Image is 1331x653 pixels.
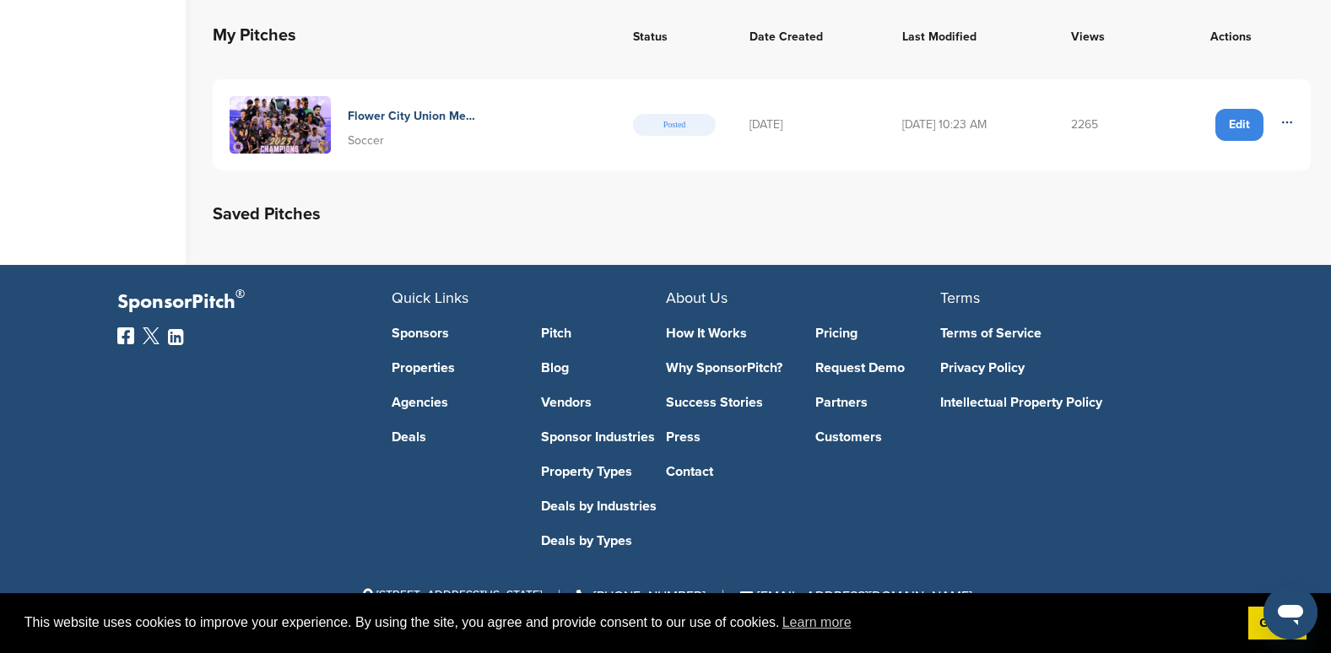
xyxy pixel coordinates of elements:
[230,96,599,154] a: Flower city union 2023 champions graphic Flower City Union Men's Soccer & Flower City 1872 Women'...
[1054,79,1150,170] td: 2265
[815,326,940,340] a: Pricing
[733,5,885,66] th: Date Created
[885,5,1054,66] th: Last Modified
[815,361,940,375] a: Request Demo
[541,361,666,375] a: Blog
[576,588,706,605] a: [PHONE_NUMBER]
[940,289,980,307] span: Terms
[1263,586,1317,640] iframe: Button to launch messaging window
[143,327,160,344] img: Twitter
[940,396,1189,409] a: Intellectual Property Policy
[541,499,666,513] a: Deals by Industries
[1248,607,1307,640] a: dismiss cookie message
[541,430,666,444] a: Sponsor Industries
[24,610,1235,635] span: This website uses cookies to improve your experience. By using the site, you agree and provide co...
[666,289,728,307] span: About Us
[666,430,791,444] a: Press
[666,396,791,409] a: Success Stories
[1150,5,1311,66] th: Actions
[541,396,666,409] a: Vendors
[213,201,1311,228] h2: Saved Pitches
[235,283,245,305] span: ®
[616,5,733,66] th: Status
[541,465,666,478] a: Property Types
[392,430,517,444] a: Deals
[633,114,716,136] span: Posted
[392,396,517,409] a: Agencies
[1215,109,1263,141] a: Edit
[392,361,517,375] a: Properties
[541,326,666,340] a: Pitch
[117,327,134,344] img: Facebook
[392,326,517,340] a: Sponsors
[360,588,542,602] span: [STREET_ADDRESS][US_STATE]
[940,326,1189,340] a: Terms of Service
[815,396,940,409] a: Partners
[780,610,854,635] a: learn more about cookies
[733,79,885,170] td: [DATE]
[666,326,791,340] a: How It Works
[666,361,791,375] a: Why SponsorPitch?
[1054,5,1150,66] th: Views
[348,107,479,126] h4: Flower City Union Men's Soccer & Flower City 1872 Women's Soccer
[348,133,384,148] span: Soccer
[541,534,666,548] a: Deals by Types
[885,79,1054,170] td: [DATE] 10:23 AM
[392,289,468,307] span: Quick Links
[117,290,392,315] p: SponsorPitch
[940,361,1189,375] a: Privacy Policy
[230,96,331,154] img: Flower city union 2023 champions graphic
[213,5,616,66] th: My Pitches
[666,465,791,478] a: Contact
[740,588,972,605] a: [EMAIL_ADDRESS][DOMAIN_NAME]
[815,430,940,444] a: Customers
